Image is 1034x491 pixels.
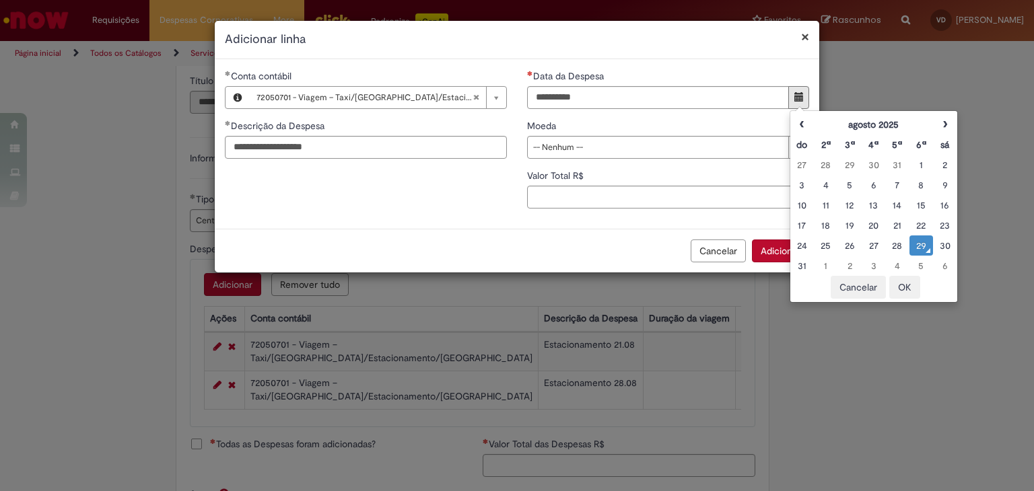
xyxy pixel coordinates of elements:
[889,198,905,212] div: 14 August 2025 Thursday
[231,70,294,82] span: Necessários - Conta contábil
[790,110,958,303] div: Escolher data
[913,198,930,212] div: 15 August 2025 Friday
[889,219,905,232] div: 21 August 2025 Thursday
[831,276,886,299] button: Cancelar
[794,158,811,172] div: 27 July 2025 Sunday
[817,239,834,252] div: 25 August 2025 Monday
[794,219,811,232] div: 17 August 2025 Sunday
[250,87,506,108] a: 72050701 - Viagem – Taxi/[GEOGRAPHIC_DATA]/Estacionamento/[GEOGRAPHIC_DATA]Limpar campo Conta con...
[814,135,837,155] th: Segunda-feira
[933,114,957,135] th: Próximo mês
[790,114,814,135] th: Mês anterior
[790,135,814,155] th: Domingo
[936,259,953,272] div: 06 September 2025 Saturday
[817,178,834,192] div: 04 August 2025 Monday
[527,186,809,209] input: Valor Total R$
[225,31,809,48] h2: Adicionar linha
[841,178,858,192] div: 05 August 2025 Tuesday
[936,219,953,232] div: 23 August 2025 Saturday
[865,259,882,272] div: 03 September 2025 Wednesday
[801,30,809,44] button: Fechar modal
[527,86,789,109] input: Data da Despesa
[527,120,559,132] span: Moeda
[862,135,885,155] th: Quarta-feira
[527,71,533,76] span: Necessários
[533,137,782,158] span: -- Nenhum --
[841,219,858,232] div: 19 August 2025 Tuesday
[865,158,882,172] div: 30 July 2025 Wednesday
[225,136,507,159] input: Descrição da Despesa
[231,120,327,132] span: Descrição da Despesa
[817,158,834,172] div: 28 July 2025 Monday
[817,259,834,272] div: 01 September 2025 Monday
[933,135,957,155] th: Sábado
[226,87,250,108] button: Conta contábil, Visualizar este registro 72050701 - Viagem – Taxi/Pedágio/Estacionamento/Zona Azul
[817,219,834,232] div: 18 August 2025 Monday
[913,219,930,232] div: 22 August 2025 Friday
[788,86,809,109] button: Mostrar calendário para Data da Despesa
[889,276,920,299] button: OK
[889,158,905,172] div: 31 July 2025 Thursday
[936,198,953,212] div: 16 August 2025 Saturday
[913,158,930,172] div: 01 August 2025 Friday
[865,178,882,192] div: 06 August 2025 Wednesday
[889,259,905,272] div: 04 September 2025 Thursday
[889,239,905,252] div: 28 August 2025 Thursday
[691,239,746,262] button: Cancelar
[889,178,905,192] div: 07 August 2025 Thursday
[841,259,858,272] div: 02 September 2025 Tuesday
[794,259,811,272] div: 31 August 2025 Sunday
[225,71,231,76] span: Obrigatório Preenchido
[913,178,930,192] div: 08 August 2025 Friday
[865,239,882,252] div: 27 August 2025 Wednesday
[527,169,586,182] span: Valor Total R$
[913,259,930,272] div: 05 September 2025 Friday
[909,135,933,155] th: Sexta-feira
[794,178,811,192] div: 03 August 2025 Sunday
[814,114,933,135] th: agosto 2025. Alternar mês
[794,198,811,212] div: 10 August 2025 Sunday
[837,135,861,155] th: Terça-feira
[533,70,607,82] span: Data da Despesa
[936,239,953,252] div: 30 August 2025 Saturday
[841,198,858,212] div: 12 August 2025 Tuesday
[913,239,930,252] div: O seletor de data foi aberto.29 August 2025 Friday
[225,120,231,126] span: Obrigatório Preenchido
[841,158,858,172] div: 29 July 2025 Tuesday
[936,158,953,172] div: 02 August 2025 Saturday
[865,219,882,232] div: 20 August 2025 Wednesday
[817,198,834,212] div: 11 August 2025 Monday
[865,198,882,212] div: 13 August 2025 Wednesday
[885,135,909,155] th: Quinta-feira
[936,178,953,192] div: 09 August 2025 Saturday
[752,239,809,262] button: Adicionar
[256,87,473,108] span: 72050701 - Viagem – Taxi/[GEOGRAPHIC_DATA]/Estacionamento/[GEOGRAPHIC_DATA]
[466,87,486,108] abbr: Limpar campo Conta contábil
[794,239,811,252] div: 24 August 2025 Sunday
[841,239,858,252] div: 26 August 2025 Tuesday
